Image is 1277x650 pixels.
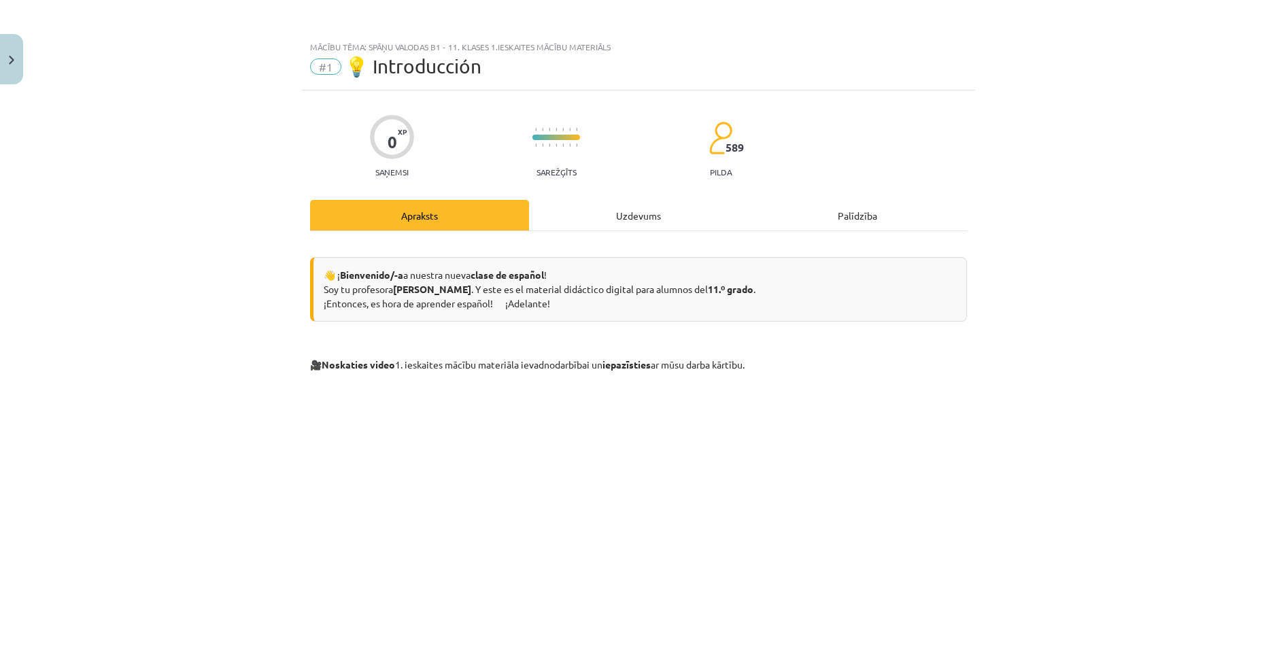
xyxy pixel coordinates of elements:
p: pilda [710,167,732,177]
b: Noskaties video [322,358,395,371]
div: Palīdzība [748,200,967,230]
span: 589 [726,141,744,154]
strong: [PERSON_NAME] [393,283,471,295]
img: icon-short-line-57e1e144782c952c97e751825c79c345078a6d821885a25fce030b3d8c18986b.svg [556,143,557,147]
img: icon-close-lesson-0947bae3869378f0d4975bcd49f059093ad1ed9edebbc8119c70593378902aed.svg [9,56,14,65]
div: Uzdevums [529,200,748,230]
span: 💡 Introducción [345,55,481,78]
div: 👋 ¡ a nuestra nueva ! Soy tu profesora . Y este es el material didáctico digital para alumnos del... [310,257,967,322]
img: icon-short-line-57e1e144782c952c97e751825c79c345078a6d821885a25fce030b3d8c18986b.svg [542,143,543,147]
img: icon-short-line-57e1e144782c952c97e751825c79c345078a6d821885a25fce030b3d8c18986b.svg [549,143,550,147]
strong: Bienvenido/-a [340,269,403,281]
b: iepazīsties [602,358,651,371]
img: icon-short-line-57e1e144782c952c97e751825c79c345078a6d821885a25fce030b3d8c18986b.svg [535,143,537,147]
img: icon-short-line-57e1e144782c952c97e751825c79c345078a6d821885a25fce030b3d8c18986b.svg [542,128,543,131]
img: icon-short-line-57e1e144782c952c97e751825c79c345078a6d821885a25fce030b3d8c18986b.svg [535,128,537,131]
span: XP [398,128,407,135]
div: Apraksts [310,200,529,230]
img: icon-short-line-57e1e144782c952c97e751825c79c345078a6d821885a25fce030b3d8c18986b.svg [576,128,577,131]
p: 🎥 1. ieskaites mācību materiāla ievadnodarbībai un ar mūsu darba kārtību. [310,358,967,372]
p: Sarežģīts [537,167,577,177]
img: icon-short-line-57e1e144782c952c97e751825c79c345078a6d821885a25fce030b3d8c18986b.svg [562,143,564,147]
img: icon-short-line-57e1e144782c952c97e751825c79c345078a6d821885a25fce030b3d8c18986b.svg [556,128,557,131]
span: #1 [310,58,341,75]
img: icon-short-line-57e1e144782c952c97e751825c79c345078a6d821885a25fce030b3d8c18986b.svg [569,128,571,131]
div: Mācību tēma: Spāņu valodas b1 - 11. klases 1.ieskaites mācību materiāls [310,42,967,52]
img: students-c634bb4e5e11cddfef0936a35e636f08e4e9abd3cc4e673bd6f9a4125e45ecb1.svg [709,121,732,155]
strong: clase de español [471,269,544,281]
img: icon-short-line-57e1e144782c952c97e751825c79c345078a6d821885a25fce030b3d8c18986b.svg [562,128,564,131]
div: 0 [388,133,397,152]
img: icon-short-line-57e1e144782c952c97e751825c79c345078a6d821885a25fce030b3d8c18986b.svg [569,143,571,147]
p: Saņemsi [370,167,414,177]
strong: 11.º grado [708,283,753,295]
img: icon-short-line-57e1e144782c952c97e751825c79c345078a6d821885a25fce030b3d8c18986b.svg [576,143,577,147]
img: icon-short-line-57e1e144782c952c97e751825c79c345078a6d821885a25fce030b3d8c18986b.svg [549,128,550,131]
